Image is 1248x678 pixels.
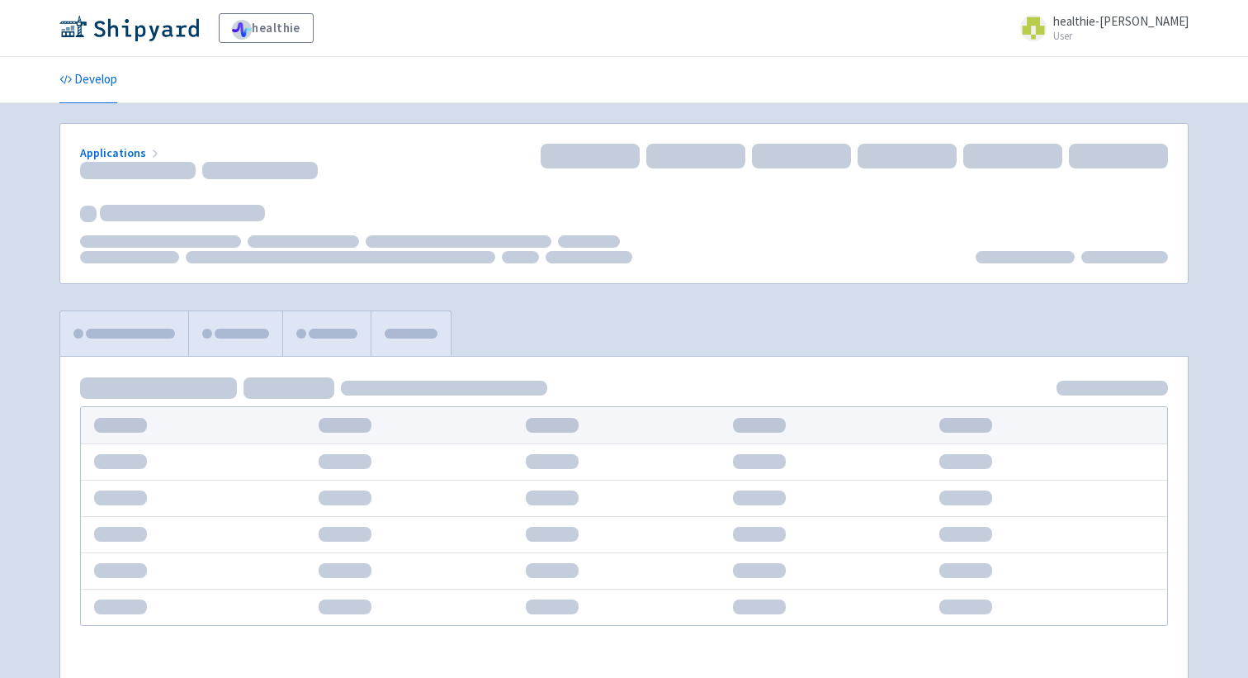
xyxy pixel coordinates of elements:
[219,13,314,43] a: healthie
[1053,13,1189,29] span: healthie-[PERSON_NAME]
[1053,31,1189,41] small: User
[80,145,162,160] a: Applications
[59,57,117,103] a: Develop
[1010,15,1189,41] a: healthie-[PERSON_NAME] User
[59,15,199,41] img: Shipyard logo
